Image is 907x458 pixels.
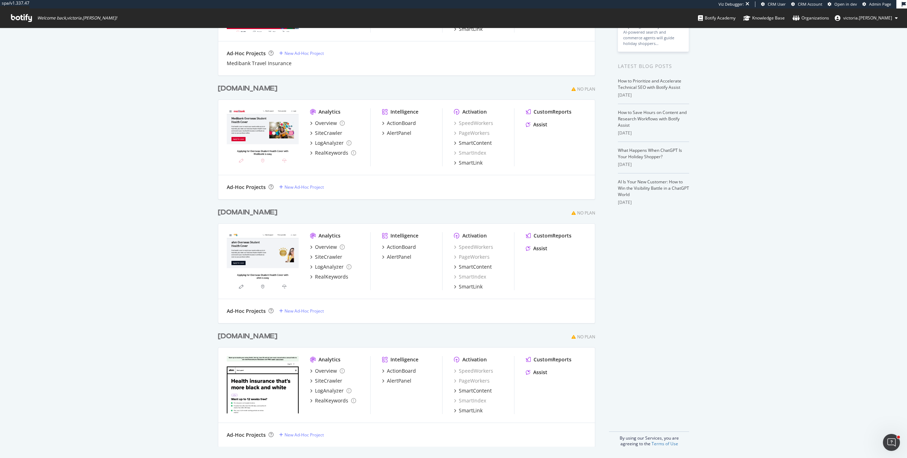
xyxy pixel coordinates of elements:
[454,387,492,394] a: SmartContent
[315,273,348,280] div: RealKeywords
[743,15,785,22] div: Knowledge Base
[743,8,785,28] a: Knowledge Base
[534,108,571,115] div: CustomReports
[387,377,411,384] div: AlertPanel
[698,8,736,28] a: Botify Academy
[454,377,490,384] a: PageWorkers
[382,253,411,261] a: AlertPanel
[454,159,483,166] a: SmartLink
[459,159,483,166] div: SmartLink
[454,130,490,137] div: PageWorkers
[798,1,822,7] span: CRM Account
[454,263,492,270] a: SmartContent
[793,8,829,28] a: Organizations
[387,244,416,251] div: ActionBoard
[698,15,736,22] div: Botify Academy
[310,120,345,127] a: Overview
[285,50,324,56] div: New Ad-Hoc Project
[454,149,486,156] a: SmartIndex
[279,50,324,56] a: New Ad-Hoc Project
[454,25,483,33] a: SmartLink
[279,308,324,314] a: New Ad-Hoc Project
[319,356,340,363] div: Analytics
[218,331,277,342] div: [DOMAIN_NAME]
[279,184,324,190] a: New Ad-Hoc Project
[310,377,342,384] a: SiteCrawler
[227,232,299,290] img: ahmoshc.com.au
[526,369,547,376] a: Assist
[533,369,547,376] div: Assist
[623,24,683,46] div: In [DATE], the first year where AI-powered search and commerce agents will guide holiday shoppers…
[37,15,117,21] span: Welcome back, victoria.[PERSON_NAME] !
[526,356,571,363] a: CustomReports
[459,139,492,147] div: SmartContent
[618,92,689,98] div: [DATE]
[459,25,483,33] div: SmartLink
[618,179,689,197] a: AI Is Your New Customer: How to Win the Visibility Battle in a ChatGPT World
[319,232,340,239] div: Analytics
[454,120,493,127] div: SpeedWorkers
[526,245,547,252] a: Assist
[652,441,678,447] a: Terms of Use
[227,60,292,67] a: Medibank Travel Insurance
[618,161,689,168] div: [DATE]
[310,130,342,137] a: SiteCrawler
[459,387,492,394] div: SmartContent
[533,121,547,128] div: Assist
[618,130,689,136] div: [DATE]
[310,149,356,156] a: RealKeywords
[315,149,348,156] div: RealKeywords
[218,84,280,94] a: [DOMAIN_NAME]
[382,367,416,374] a: ActionBoard
[618,62,689,70] div: Latest Blog Posts
[227,50,266,57] div: Ad-Hoc Projects
[459,283,483,290] div: SmartLink
[382,120,416,127] a: ActionBoard
[310,244,345,251] a: Overview
[454,253,490,261] a: PageWorkers
[315,130,342,137] div: SiteCrawler
[310,139,351,147] a: LogAnalyzer
[618,147,682,160] a: What Happens When ChatGPT Is Your Holiday Shopper?
[285,432,324,438] div: New Ad-Hoc Project
[454,273,486,280] a: SmartIndex
[462,356,487,363] div: Activation
[218,207,277,218] div: [DOMAIN_NAME]
[310,253,342,261] a: SiteCrawler
[227,356,299,413] img: ahm.com.au
[454,367,493,374] a: SpeedWorkers
[382,377,411,384] a: AlertPanel
[454,283,483,290] a: SmartLink
[382,244,416,251] a: ActionBoard
[390,232,418,239] div: Intelligence
[227,108,299,166] img: Medibankoshc.com.au
[719,1,744,7] div: Viz Debugger:
[577,86,595,92] div: No Plan
[526,121,547,128] a: Assist
[310,397,356,404] a: RealKeywords
[319,108,340,115] div: Analytics
[310,387,351,394] a: LogAnalyzer
[526,232,571,239] a: CustomReports
[577,334,595,340] div: No Plan
[315,377,342,384] div: SiteCrawler
[285,308,324,314] div: New Ad-Hoc Project
[315,139,344,147] div: LogAnalyzer
[387,253,411,261] div: AlertPanel
[454,244,493,251] a: SpeedWorkers
[315,263,344,270] div: LogAnalyzer
[454,139,492,147] a: SmartContent
[310,263,351,270] a: LogAnalyzer
[387,367,416,374] div: ActionBoard
[227,184,266,191] div: Ad-Hoc Projects
[310,273,348,280] a: RealKeywords
[462,232,487,239] div: Activation
[834,1,857,7] span: Open in dev
[310,367,345,374] a: Overview
[843,15,892,21] span: victoria.wong
[618,109,687,128] a: How to Save Hours on Content and Research Workflows with Botify Assist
